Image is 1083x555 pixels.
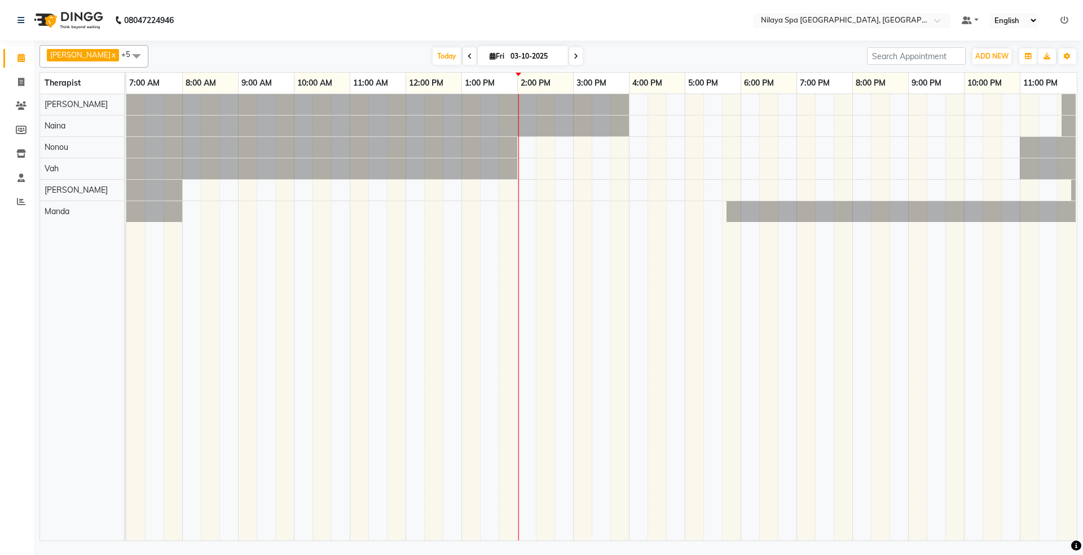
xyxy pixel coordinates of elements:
button: ADD NEW [972,48,1011,64]
b: 08047224946 [124,5,174,36]
a: 7:00 PM [797,75,833,91]
span: [PERSON_NAME] [50,50,111,59]
a: 10:00 PM [965,75,1005,91]
span: Vah [45,163,59,174]
a: 7:00 AM [126,75,162,91]
a: 10:00 AM [294,75,335,91]
a: 11:00 AM [350,75,391,91]
span: Nonou [45,142,68,152]
a: 2:00 PM [518,75,553,91]
span: [PERSON_NAME] [45,99,108,109]
a: 5:00 PM [685,75,721,91]
a: 6:00 PM [741,75,777,91]
a: 9:00 AM [239,75,275,91]
span: Therapist [45,78,81,88]
img: logo [29,5,106,36]
span: Manda [45,206,69,216]
a: 8:00 PM [853,75,888,91]
span: ADD NEW [975,52,1009,60]
a: 4:00 PM [629,75,665,91]
a: 9:00 PM [909,75,944,91]
input: 2025-10-03 [507,48,563,65]
a: 12:00 PM [406,75,446,91]
span: Naina [45,121,65,131]
span: +5 [121,50,139,59]
a: x [111,50,116,59]
a: 11:00 PM [1020,75,1060,91]
a: 3:00 PM [574,75,609,91]
span: Today [433,47,461,65]
span: Fri [487,52,507,60]
a: 8:00 AM [183,75,219,91]
a: 1:00 PM [462,75,498,91]
span: [PERSON_NAME] [45,185,108,195]
input: Search Appointment [867,47,966,65]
